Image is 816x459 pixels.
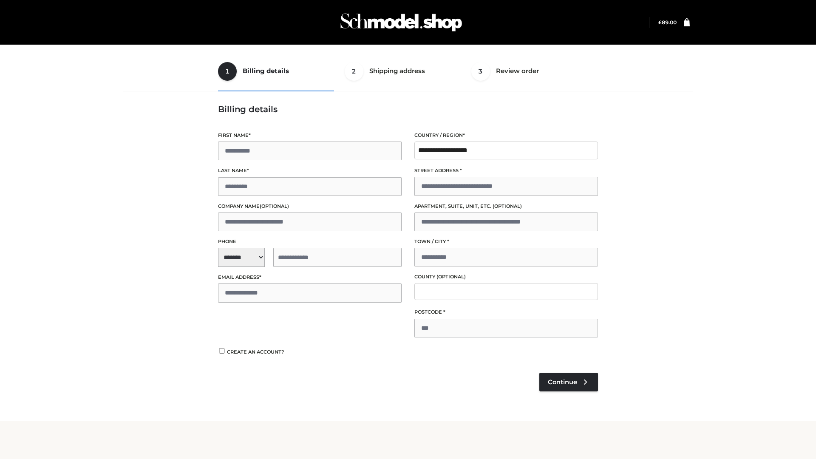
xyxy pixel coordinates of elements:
[218,131,402,139] label: First name
[218,238,402,246] label: Phone
[436,274,466,280] span: (optional)
[218,167,402,175] label: Last name
[414,131,598,139] label: Country / Region
[337,6,465,39] img: Schmodel Admin 964
[414,273,598,281] label: County
[539,373,598,391] a: Continue
[658,19,677,25] bdi: 89.00
[548,378,577,386] span: Continue
[493,203,522,209] span: (optional)
[218,273,402,281] label: Email address
[218,348,226,354] input: Create an account?
[218,202,402,210] label: Company name
[227,349,284,355] span: Create an account?
[658,19,677,25] a: £89.00
[414,238,598,246] label: Town / City
[414,167,598,175] label: Street address
[658,19,662,25] span: £
[218,104,598,114] h3: Billing details
[260,203,289,209] span: (optional)
[414,308,598,316] label: Postcode
[414,202,598,210] label: Apartment, suite, unit, etc.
